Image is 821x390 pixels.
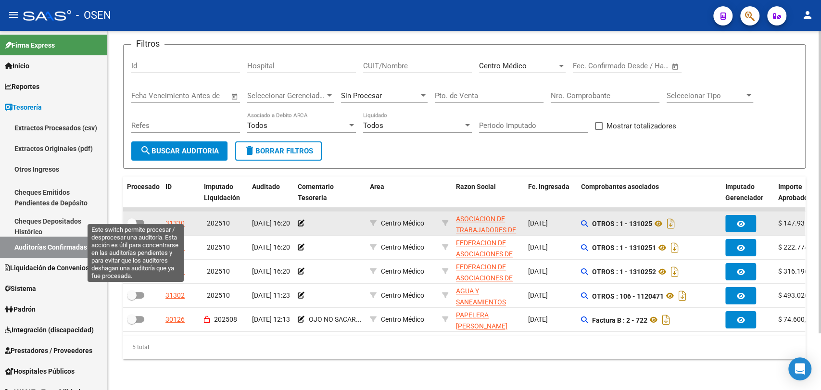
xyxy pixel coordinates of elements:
strong: OTROS : 1 - 131025 [592,220,652,227]
span: [DATE] [528,219,548,227]
mat-icon: search [140,145,152,156]
datatable-header-cell: Area [366,176,438,208]
i: Descargar documento [660,312,672,327]
span: $ 74.600,10 [778,315,814,323]
button: Buscar Auditoria [131,141,227,161]
div: - 30545879375 [456,214,520,234]
datatable-header-cell: Razon Social [452,176,524,208]
span: 202510 [207,267,230,275]
datatable-header-cell: Fc. Ingresada [524,176,577,208]
span: Centro Médico [479,62,527,70]
span: [DATE] 11:23 [252,291,290,299]
datatable-header-cell: Imputado Gerenciador [721,176,774,208]
span: Inicio [5,61,29,71]
span: Mostrar totalizadores [606,120,676,132]
strong: Factura B : 2 - 722 [592,316,647,324]
span: $ 222.774,83 [778,243,818,251]
datatable-header-cell: ID [162,176,200,208]
datatable-header-cell: Imputado Liquidación [200,176,248,208]
span: Comprobantes asociados [581,183,659,190]
span: [DATE] [528,267,548,275]
div: 30126 [165,314,185,325]
div: Open Intercom Messenger [788,357,811,380]
mat-icon: person [802,9,813,21]
span: Liquidación de Convenios [5,263,89,273]
span: Importe Aprobado [778,183,808,201]
button: Open calendar [229,91,240,102]
div: - 30716736438 [456,310,520,330]
span: Seleccionar Gerenciador [247,91,325,100]
span: Integración (discapacidad) [5,325,94,335]
span: Centro Médico [381,243,424,251]
span: $ 316.196,69 [778,267,818,275]
span: Centro Médico [381,219,424,227]
span: [DATE] 16:20 [252,267,290,275]
span: ID [165,183,172,190]
strong: OTROS : 1 - 1310251 [592,244,656,252]
span: Sistema [5,283,36,294]
span: $ 147.937,03 [778,219,818,227]
span: 202508 [214,315,237,323]
span: Centro Médico [381,315,424,323]
span: Comentario Tesoreria [298,183,334,201]
span: 202510 [207,243,230,251]
span: Razon Social [456,183,496,190]
h3: Filtros [131,37,164,50]
span: [DATE] 16:20 [252,243,290,251]
span: [DATE] [528,315,548,323]
strong: OTROS : 106 - 1120471 [592,292,664,300]
span: Firma Express [5,40,55,50]
span: OJO NO SACAR... [309,315,362,323]
span: Sin Procesar [341,91,382,100]
div: 31328 [165,266,185,277]
span: Reportes [5,81,39,92]
div: 31330 [165,218,185,229]
i: Descargar documento [665,216,677,231]
i: Descargar documento [669,264,681,279]
span: [DATE] [528,291,548,299]
span: Tesorería [5,102,42,113]
datatable-header-cell: Comprobantes asociados [577,176,721,208]
mat-icon: menu [8,9,19,21]
span: [DATE] 16:20 [252,219,290,227]
strong: OTROS : 1 - 1310252 [592,268,656,276]
span: Padrón [5,304,36,315]
datatable-header-cell: Auditado [248,176,294,208]
div: - 30546074311 [456,238,520,258]
span: Todos [247,121,267,130]
span: Centro Médico [381,291,424,299]
span: [DATE] [528,243,548,251]
mat-icon: delete [244,145,255,156]
span: Prestadores / Proveedores [5,345,92,356]
div: - 30546074311 [456,262,520,282]
div: - 30709565075 [456,286,520,306]
datatable-header-cell: Procesado [123,176,162,208]
button: Borrar Filtros [235,141,322,161]
span: ASOCIACION DE TRABAJADORES DE LA SANIDAD [GEOGRAPHIC_DATA] FILIAL [GEOGRAPHIC_DATA] [456,215,521,277]
span: Fc. Ingresada [528,183,569,190]
span: PAPELERA [PERSON_NAME] [PERSON_NAME] S.A.S. [456,311,507,352]
div: 31329 [165,242,185,253]
span: Todos [363,121,383,130]
span: Imputado Gerenciador [725,183,763,201]
i: Descargar documento [676,288,689,303]
span: Seleccionar Tipo [667,91,745,100]
span: [DATE] 12:13 [252,315,290,323]
span: Area [370,183,384,190]
div: 5 total [123,335,806,359]
span: FEDERACION DE ASOCIACIONES DE TRABAJADORES DE LA SANIDAD [GEOGRAPHIC_DATA] [456,263,521,315]
button: Open calendar [670,61,681,72]
datatable-header-cell: Comentario Tesoreria [294,176,366,208]
span: FEDERACION DE ASOCIACIONES DE TRABAJADORES DE LA SANIDAD [GEOGRAPHIC_DATA] [456,239,521,290]
input: Fecha fin [620,62,667,70]
span: 202510 [207,291,230,299]
span: Buscar Auditoria [140,147,219,155]
span: 202510 [207,219,230,227]
input: Fecha inicio [573,62,612,70]
span: Auditado [252,183,280,190]
span: - OSEN [76,5,111,26]
span: Imputado Liquidación [204,183,240,201]
div: 31302 [165,290,185,301]
span: Centro Médico [381,267,424,275]
i: Descargar documento [669,240,681,255]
